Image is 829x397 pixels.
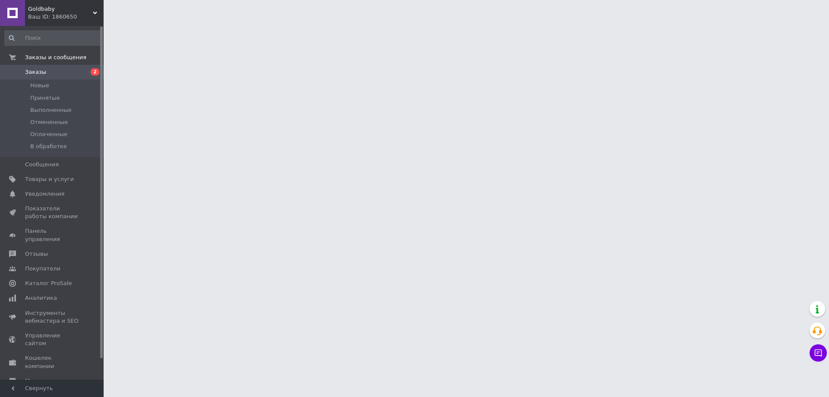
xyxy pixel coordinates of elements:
[25,68,46,76] span: Заказы
[25,54,86,61] span: Заказы и сообщения
[28,5,93,13] span: Goldbaby
[30,94,60,102] span: Принятые
[91,68,99,76] span: 2
[30,118,68,126] span: Отмененные
[810,344,827,362] button: Чат с покупателем
[25,175,74,183] span: Товары и услуги
[25,205,80,220] span: Показатели работы компании
[25,279,72,287] span: Каталог ProSale
[25,332,80,347] span: Управление сайтом
[25,294,57,302] span: Аналитика
[25,377,47,385] span: Маркет
[30,106,72,114] span: Выполненные
[25,309,80,325] span: Инструменты вебмастера и SEO
[30,143,67,150] span: В обработке
[28,13,104,21] div: Ваш ID: 1860650
[25,190,64,198] span: Уведомления
[4,30,102,46] input: Поиск
[25,354,80,370] span: Кошелек компании
[25,227,80,243] span: Панель управления
[25,250,48,258] span: Отзывы
[30,82,49,89] span: Новые
[25,161,59,168] span: Сообщения
[30,130,67,138] span: Оплаченные
[25,265,60,273] span: Покупатели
